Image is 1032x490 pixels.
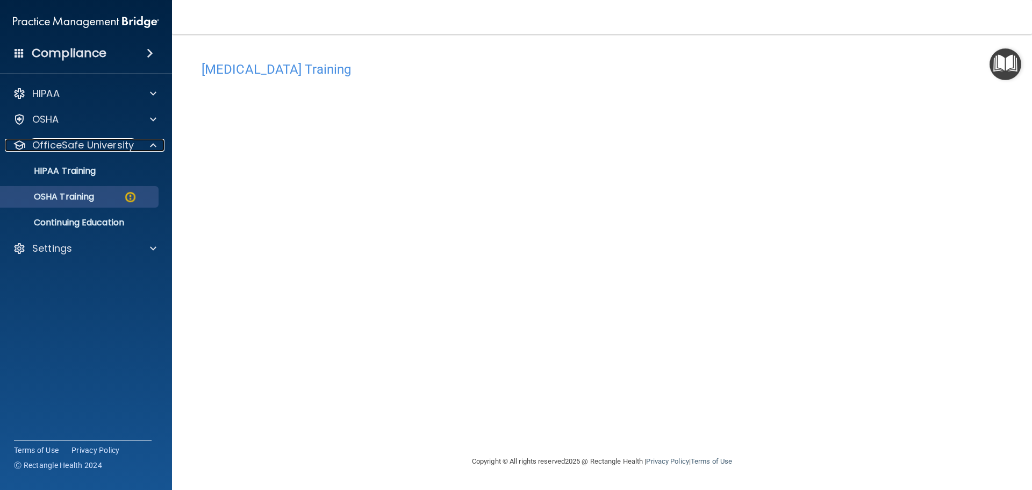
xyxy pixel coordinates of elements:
[13,87,156,100] a: HIPAA
[406,444,798,479] div: Copyright © All rights reserved 2025 @ Rectangle Health | |
[691,457,732,465] a: Terms of Use
[13,113,156,126] a: OSHA
[202,82,739,413] iframe: covid-19
[32,139,134,152] p: OfficeSafe University
[13,11,159,33] img: PMB logo
[13,139,156,152] a: OfficeSafe University
[124,190,137,204] img: warning-circle.0cc9ac19.png
[990,48,1021,80] button: Open Resource Center
[646,457,689,465] a: Privacy Policy
[71,445,120,456] a: Privacy Policy
[32,242,72,255] p: Settings
[7,217,154,228] p: Continuing Education
[32,113,59,126] p: OSHA
[7,166,96,176] p: HIPAA Training
[202,62,1002,76] h4: [MEDICAL_DATA] Training
[14,460,102,471] span: Ⓒ Rectangle Health 2024
[14,445,59,456] a: Terms of Use
[32,46,106,61] h4: Compliance
[846,414,1019,457] iframe: Drift Widget Chat Controller
[13,242,156,255] a: Settings
[7,191,94,202] p: OSHA Training
[32,87,60,100] p: HIPAA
